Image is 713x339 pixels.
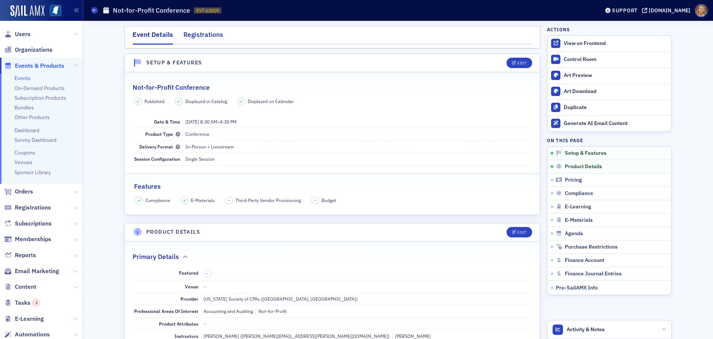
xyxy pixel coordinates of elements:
[159,321,198,327] span: Product Attributes
[10,5,45,17] img: SailAMX
[565,230,583,237] span: Agenda
[695,4,708,17] span: Profile
[15,46,52,54] span: Organizations
[4,30,30,38] a: Users
[185,156,215,162] span: Single Session
[547,137,672,144] h4: On this page
[547,115,671,131] button: Generate AI Email Content
[14,127,39,134] a: Dashboard
[4,315,44,323] a: E-Learning
[185,131,209,137] span: Conference
[134,308,198,314] span: Professional Areas Of Interest
[4,62,64,70] a: Events & Products
[547,36,671,51] a: View on Frontend
[185,98,227,105] span: Displayed in Catalog
[4,330,50,339] a: Automations
[14,95,66,101] a: Subscription Products
[314,198,316,203] span: –
[565,190,593,197] span: Compliance
[15,267,59,275] span: Email Marketing
[565,217,593,224] span: E-Materials
[14,169,51,176] a: Sponsor Library
[146,59,202,67] h4: Setup & Features
[4,220,52,228] a: Subscriptions
[185,119,199,125] span: [DATE]
[517,61,527,65] div: Edit
[4,46,52,54] a: Organizations
[50,5,61,16] img: SailAMX
[15,220,52,228] span: Subscriptions
[564,56,668,63] div: Control Room
[45,5,61,17] a: View Homepage
[15,62,64,70] span: Events & Products
[4,267,59,275] a: Email Marketing
[204,308,253,314] div: Accounting and Auditing
[144,98,165,105] span: Published
[4,299,40,307] a: Tasks3
[565,163,602,170] span: Product Details
[32,299,40,307] div: 3
[517,230,527,234] div: Edit
[4,188,33,196] a: Orders
[15,204,51,212] span: Registrations
[15,330,50,339] span: Automations
[14,85,65,92] a: On-Demand Products
[255,308,287,314] div: Not-for-Profit
[649,7,690,14] div: [DOMAIN_NAME]
[185,284,198,290] span: Venue
[565,177,582,183] span: Pricing
[145,131,180,137] span: Product Type
[14,149,35,156] a: Coupons
[4,204,51,212] a: Registrations
[134,182,161,191] h2: Features
[113,6,190,15] h1: Not-for-Profit Conference
[15,315,44,323] span: E-Learning
[133,83,210,92] h2: Not-for-Profit Conference
[322,197,336,204] span: Budget
[14,159,32,166] a: Venues
[206,271,208,276] span: –
[565,271,622,277] span: Finance Journal Entries
[14,114,50,121] a: Other Products
[547,26,570,33] h4: Actions
[183,30,223,44] div: Registrations
[146,228,200,236] h4: Product Details
[564,104,668,111] div: Duplicate
[15,299,40,307] span: Tasks
[179,270,198,276] span: Featured
[15,283,36,291] span: Content
[154,119,180,125] span: Date & Time
[15,251,36,259] span: Reports
[507,58,532,68] button: Edit
[564,88,668,95] div: Art Download
[556,284,598,291] span: Pre-SailAMX Info
[564,40,668,47] div: View on Frontend
[547,67,671,83] a: Art Preview
[134,156,180,162] span: Session Configuration
[547,83,671,99] a: Art Download
[14,104,34,111] a: Bundles
[139,144,180,150] span: Delivery Format
[565,257,604,264] span: Finance Account
[248,98,294,105] span: Displayed on Calendar
[4,283,36,291] a: Content
[14,75,30,81] a: Events
[612,7,638,14] div: Support
[204,296,358,302] span: [US_STATE] Society of CPAs ([GEOGRAPHIC_DATA], [GEOGRAPHIC_DATA])
[185,119,237,125] span: –
[565,150,606,157] span: Setup & Features
[133,30,173,45] div: Event Details
[204,321,207,327] span: —
[547,99,671,115] button: Duplicate
[180,296,198,302] span: Provider
[191,197,215,204] span: E-Materials
[547,52,671,67] a: Control Room
[507,227,532,237] button: Edit
[200,119,217,125] time: 8:30 AM
[185,144,234,150] span: In-Person + Livestream
[133,252,179,262] h2: Primary Details
[15,188,33,196] span: Orders
[228,198,230,203] span: –
[14,137,56,143] a: Survey Dashboard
